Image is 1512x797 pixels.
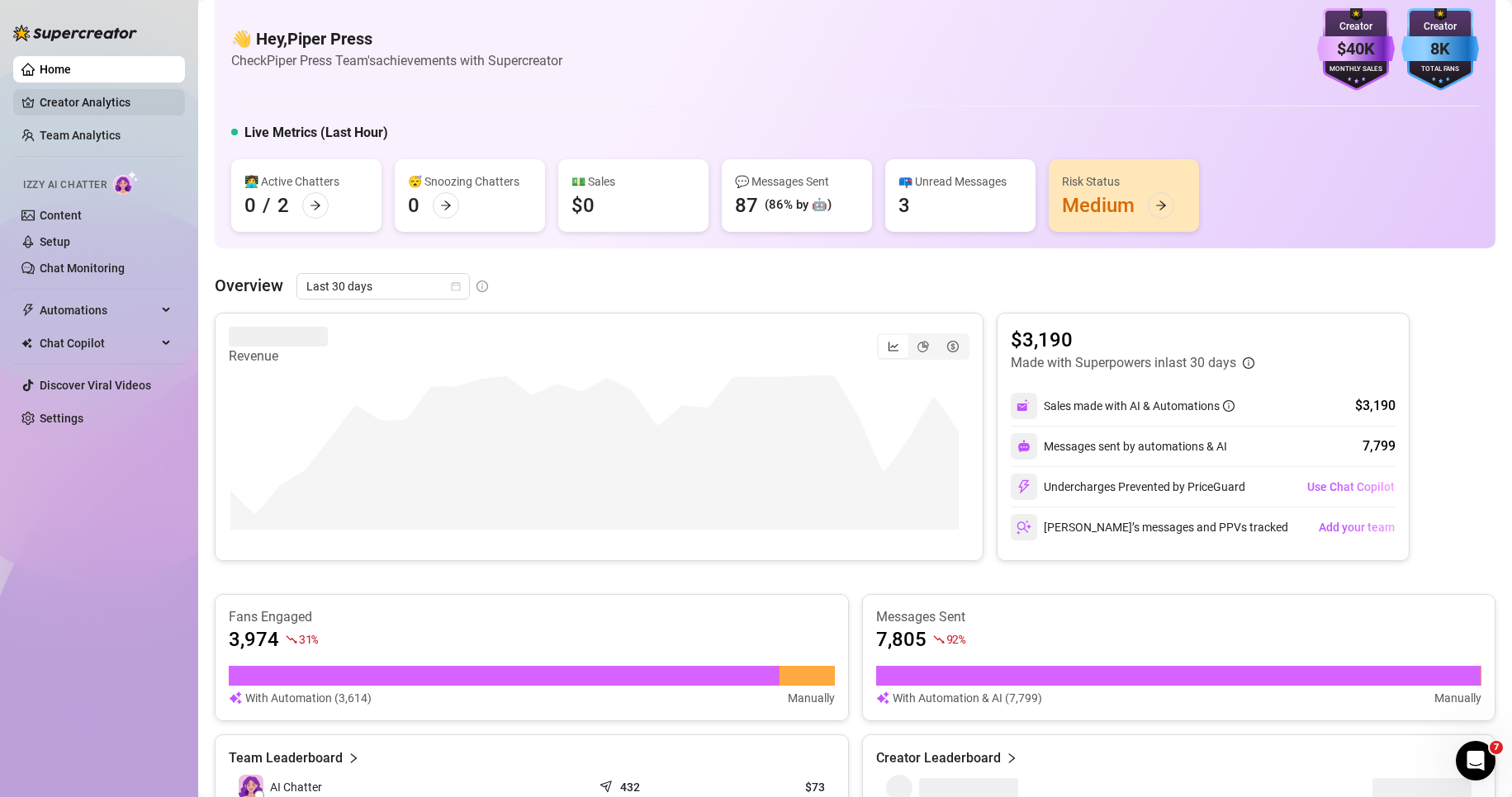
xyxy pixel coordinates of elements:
[229,608,835,626] article: Fans Engaged
[40,209,82,222] a: Content
[1490,741,1503,754] span: 7
[40,235,70,248] a: Setup
[229,626,279,653] article: 3,974
[244,172,368,191] div: 👩‍💻 Active Chatters
[40,379,151,392] a: Discover Viral Videos
[1017,520,1031,535] img: svg%3e
[1011,353,1236,373] article: Made with Superpowers in last 30 days
[893,689,1042,707] article: With Automation & AI (7,799)
[1223,400,1235,412] span: info-circle
[244,192,256,219] div: 0
[888,341,899,352] span: line-chart
[1017,440,1031,453] img: svg%3e
[1317,36,1395,62] div: $40K
[245,689,372,707] article: With Automation (3,614)
[1011,514,1288,540] div: [PERSON_NAME]’s messages and PPVs tracked
[946,631,965,647] span: 92 %
[876,689,889,707] img: svg%3e
[40,297,157,323] span: Automations
[40,63,71,76] a: Home
[40,330,157,356] span: Chat Copilot
[1355,396,1396,416] div: $3,190
[620,779,640,795] article: 432
[229,748,343,768] article: Team Leaderboard
[299,631,318,647] span: 31 %
[1017,398,1031,413] img: svg%3e
[876,748,1001,768] article: Creator Leaderboard
[286,634,297,645] span: fall
[1062,172,1186,191] div: Risk Status
[735,172,859,191] div: 💬 Messages Sent
[735,192,758,219] div: 87
[1243,357,1254,369] span: info-circle
[1401,8,1479,91] img: blue-badge-DgoSNQY1.svg
[1307,480,1395,493] span: Use Chat Copilot
[40,129,121,142] a: Team Analytics
[1306,474,1396,500] button: Use Chat Copilot
[571,192,595,219] div: $0
[1155,200,1167,211] span: arrow-right
[244,123,388,143] h5: Live Metrics (Last Hour)
[765,196,832,215] div: (86% by 🤖)
[229,689,242,707] img: svg%3e
[451,281,461,291] span: calendar
[1401,19,1479,35] div: Creator
[898,192,910,219] div: 3
[917,341,929,352] span: pie-chart
[1363,436,1396,456] div: 7,799
[600,776,616,793] span: send
[21,337,32,349] img: Chat Copilot
[440,200,452,211] span: arrow-right
[348,748,359,768] span: right
[1044,397,1235,415] div: Sales made with AI & Automations
[723,779,825,795] article: $73
[877,333,969,360] div: segmented control
[40,89,172,116] a: Creator Analytics
[40,412,83,425] a: Settings
[1317,19,1395,35] div: Creator
[310,200,321,211] span: arrow-right
[215,273,283,298] article: Overview
[876,626,927,653] article: 7,805
[1017,479,1031,494] img: svg%3e
[408,192,419,219] div: 0
[1401,36,1479,62] div: 8K
[1401,64,1479,75] div: Total Fans
[270,778,322,796] span: AI Chatter
[306,274,460,299] span: Last 30 days
[277,192,289,219] div: 2
[13,25,137,41] img: logo-BBDzfeDw.svg
[898,172,1022,191] div: 📪 Unread Messages
[21,304,35,317] span: thunderbolt
[1319,521,1395,534] span: Add your team
[113,171,139,195] img: AI Chatter
[1011,474,1245,500] div: Undercharges Prevented by PriceGuard
[947,341,959,352] span: dollar-circle
[1318,514,1396,540] button: Add your team
[476,281,488,292] span: info-circle
[1456,741,1495,780] iframe: Intercom live chat
[933,634,945,645] span: fall
[23,177,107,193] span: Izzy AI Chatter
[571,172,695,191] div: 💵 Sales
[231,27,562,50] h4: 👋 Hey, Piper Press
[1006,748,1017,768] span: right
[788,689,835,707] article: Manually
[408,172,532,191] div: 😴 Snoozing Chatters
[229,347,328,366] article: Revenue
[40,262,125,275] a: Chat Monitoring
[1317,64,1395,75] div: Monthly Sales
[1434,689,1481,707] article: Manually
[1317,8,1395,91] img: purple-badge-B9DA21FR.svg
[1011,327,1254,353] article: $3,190
[231,50,562,71] article: Check Piper Press Team's achievements with Supercreator
[1011,433,1227,460] div: Messages sent by automations & AI
[876,608,1482,626] article: Messages Sent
